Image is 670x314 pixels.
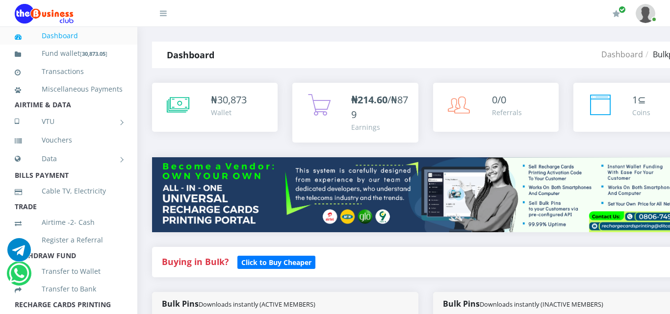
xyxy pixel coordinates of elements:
a: Fund wallet[30,873.05] [15,42,123,65]
div: ⊆ [632,93,650,107]
b: ₦214.60 [351,93,387,106]
small: Downloads instantly (ACTIVE MEMBERS) [199,300,315,309]
strong: Buying in Bulk? [162,256,229,267]
div: Earnings [351,122,408,132]
span: 1 [632,93,638,106]
a: ₦214.60/₦879 Earnings [292,83,418,143]
img: Logo [15,4,74,24]
small: [ ] [80,50,107,57]
span: 0/0 [492,93,506,106]
strong: Dashboard [167,49,214,61]
strong: Bulk Pins [443,298,603,309]
div: Referrals [492,107,522,118]
a: Transactions [15,60,123,83]
span: Renew/Upgrade Subscription [618,6,626,13]
a: Vouchers [15,129,123,151]
b: 30,873.05 [82,50,105,57]
span: 30,873 [217,93,247,106]
a: Airtime -2- Cash [15,211,123,234]
a: Dashboard [601,49,643,60]
small: Downloads instantly (INACTIVE MEMBERS) [480,300,603,309]
a: 0/0 Referrals [433,83,559,132]
a: Miscellaneous Payments [15,78,123,100]
strong: Bulk Pins [162,298,315,309]
i: Renew/Upgrade Subscription [613,10,620,18]
a: Chat for support [9,269,29,285]
a: Transfer to Bank [15,278,123,300]
div: Coins [632,107,650,118]
b: Click to Buy Cheaper [241,258,311,267]
span: /₦879 [351,93,408,121]
a: VTU [15,109,123,134]
a: Register a Referral [15,229,123,251]
div: Wallet [211,107,247,118]
div: ₦ [211,93,247,107]
img: User [636,4,655,23]
a: Data [15,146,123,171]
a: Transfer to Wallet [15,260,123,283]
a: Click to Buy Cheaper [237,256,315,267]
a: Chat for support [7,245,31,262]
a: ₦30,873 Wallet [152,83,278,132]
a: Cable TV, Electricity [15,180,123,202]
a: Dashboard [15,24,123,47]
